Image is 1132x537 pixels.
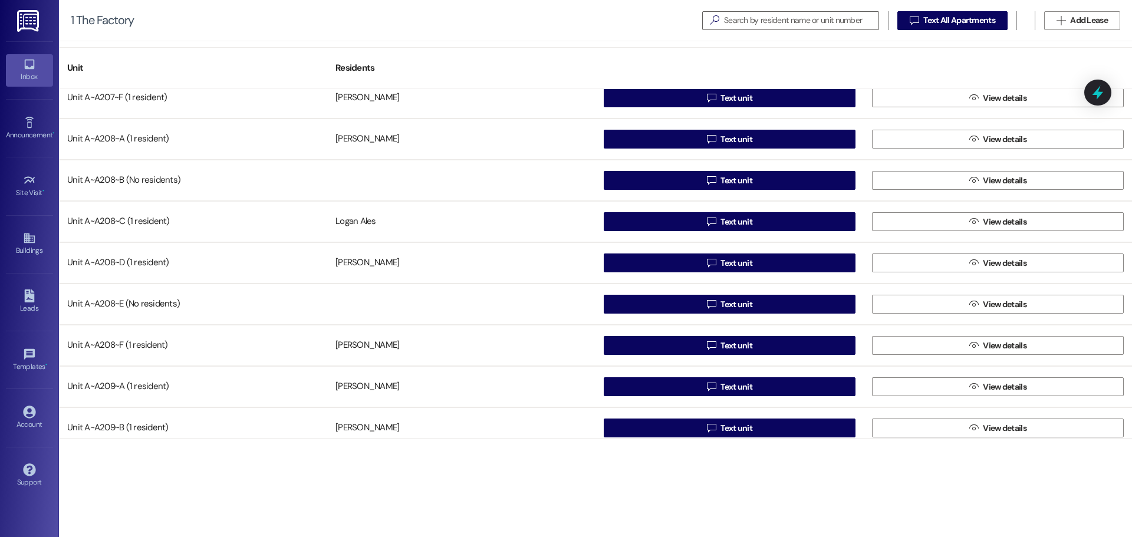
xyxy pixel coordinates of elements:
span: Text unit [720,340,752,352]
i:  [969,217,978,226]
div: [PERSON_NAME] [335,381,399,393]
div: [PERSON_NAME] [335,422,399,434]
span: Add Lease [1070,14,1108,27]
i:  [969,382,978,391]
div: [PERSON_NAME] [335,92,399,104]
button: View details [872,88,1124,107]
a: Site Visit • [6,170,53,202]
div: Unit A~A207~F (1 resident) [59,86,327,110]
input: Search by resident name or unit number [724,12,878,29]
span: View details [983,298,1026,311]
button: Text unit [604,419,855,437]
span: View details [983,422,1026,434]
a: Leads [6,286,53,318]
button: View details [872,419,1124,437]
span: View details [983,257,1026,269]
button: Text unit [604,171,855,190]
div: Logan Ales [335,216,376,228]
span: Text unit [720,174,752,187]
i:  [969,423,978,433]
i:  [707,134,716,144]
i:  [969,258,978,268]
span: View details [983,92,1026,104]
div: Unit A~A208~A (1 resident) [59,127,327,151]
i:  [705,14,724,27]
button: View details [872,295,1124,314]
i:  [969,341,978,350]
i:  [707,176,716,185]
button: View details [872,130,1124,149]
i:  [707,217,716,226]
button: View details [872,377,1124,396]
span: Text All Apartments [923,14,995,27]
div: [PERSON_NAME] [335,133,399,146]
span: View details [983,216,1026,228]
a: Support [6,460,53,492]
span: View details [983,174,1026,187]
i:  [969,93,978,103]
span: • [45,361,47,369]
i:  [1057,16,1065,25]
div: [PERSON_NAME] [335,257,399,269]
span: Text unit [720,216,752,228]
a: Buildings [6,228,53,260]
span: • [42,187,44,195]
button: View details [872,212,1124,231]
div: 1 The Factory [71,14,134,27]
button: View details [872,171,1124,190]
i:  [707,423,716,433]
button: Text unit [604,130,855,149]
div: [PERSON_NAME] [335,340,399,352]
span: View details [983,340,1026,352]
span: Text unit [720,133,752,146]
i:  [707,93,716,103]
span: • [52,129,54,137]
a: Inbox [6,54,53,86]
button: Text unit [604,88,855,107]
img: ResiDesk Logo [17,10,41,32]
i:  [707,299,716,309]
button: Text unit [604,212,855,231]
div: Unit A~A208~C (1 resident) [59,210,327,233]
button: View details [872,253,1124,272]
div: Unit A~A208~E (No residents) [59,292,327,316]
button: Text unit [604,253,855,272]
button: View details [872,336,1124,355]
button: Text unit [604,336,855,355]
div: Unit A~A209~B (1 resident) [59,416,327,440]
div: Unit A~A208~F (1 resident) [59,334,327,357]
i:  [969,299,978,309]
button: Text unit [604,295,855,314]
a: Account [6,402,53,434]
i:  [707,382,716,391]
div: Unit A~A208~B (No residents) [59,169,327,192]
div: Unit A~A209~A (1 resident) [59,375,327,398]
span: Text unit [720,422,752,434]
i:  [707,258,716,268]
button: Text All Apartments [897,11,1008,30]
i:  [969,176,978,185]
i:  [969,134,978,144]
i:  [707,341,716,350]
span: View details [983,133,1026,146]
span: Text unit [720,92,752,104]
span: Text unit [720,257,752,269]
div: Unit [59,54,327,83]
button: Text unit [604,377,855,396]
span: Text unit [720,298,752,311]
a: Templates • [6,344,53,376]
span: View details [983,381,1026,393]
div: Residents [327,54,595,83]
i:  [910,16,919,25]
span: Text unit [720,381,752,393]
div: Unit A~A208~D (1 resident) [59,251,327,275]
button: Add Lease [1044,11,1120,30]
